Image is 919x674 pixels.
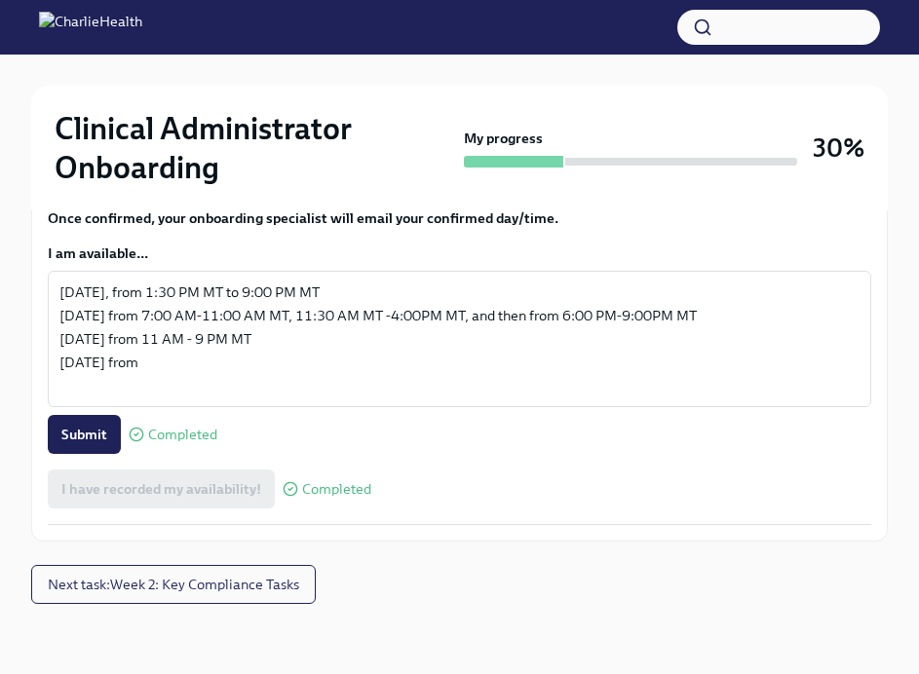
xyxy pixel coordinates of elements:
textarea: [DATE], from 1:30 PM MT to 9:00 PM MT [DATE] from 7:00 AM-11:00 AM MT, 11:30 AM MT -4:00PM MT, an... [59,281,860,397]
h2: Clinical Administrator Onboarding [55,109,456,187]
span: Completed [148,428,217,442]
span: Submit [61,425,107,444]
label: I am available... [48,243,871,263]
h3: 30% [813,131,864,166]
button: Submit [48,415,121,454]
img: CharlieHealth [39,12,142,43]
span: Next task : Week 2: Key Compliance Tasks [48,575,299,594]
span: Completed [302,482,371,497]
strong: My progress [464,129,543,148]
button: Next task:Week 2: Key Compliance Tasks [31,565,316,604]
strong: Once confirmed, your onboarding specialist will email your confirmed day/time. [48,209,558,227]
